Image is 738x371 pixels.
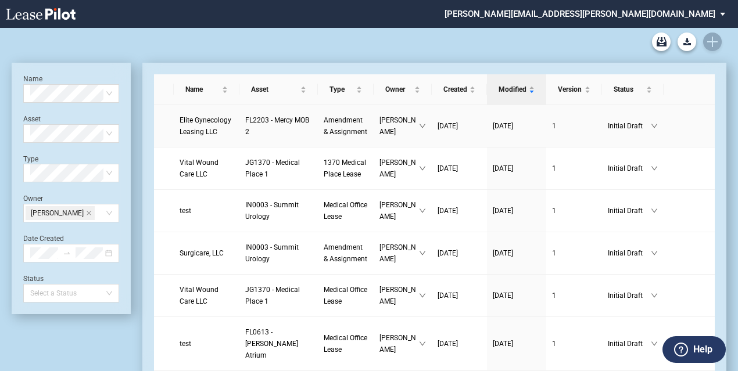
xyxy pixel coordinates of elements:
span: [PERSON_NAME] [379,332,419,355]
th: Version [546,74,602,105]
span: Vital Wound Care LLC [180,286,218,305]
a: [DATE] [493,247,540,259]
span: down [419,207,426,214]
span: down [419,340,426,347]
label: Status [23,275,44,283]
span: [DATE] [438,340,458,348]
a: [DATE] [438,290,481,301]
a: 1 [552,338,596,350]
span: [DATE] [493,340,513,348]
span: down [651,123,658,129]
a: FL2203 - Mercy MOB 2 [245,114,312,138]
span: down [651,292,658,299]
th: Created [432,74,487,105]
span: [PERSON_NAME] [379,114,419,138]
a: Vital Wound Care LLC [180,157,234,180]
a: 1 [552,120,596,132]
a: [DATE] [493,120,540,132]
span: Initial Draft [608,163,651,174]
a: [DATE] [493,290,540,301]
a: 1 [552,163,596,174]
th: Owner [374,74,432,105]
a: 1 [552,247,596,259]
span: [DATE] [438,207,458,215]
a: JG1370 - Medical Place 1 [245,157,312,180]
a: JG1370 - Medical Place 1 [245,284,312,307]
span: down [651,207,658,214]
span: JG1370 - Medical Place 1 [245,286,300,305]
span: Medical Office Lease [324,201,367,221]
span: [DATE] [493,249,513,257]
th: Type [318,74,374,105]
span: down [419,250,426,257]
span: [DATE] [493,164,513,172]
span: JG1370 - Medical Place 1 [245,159,300,178]
span: Medical Office Lease [324,334,367,354]
span: [PERSON_NAME] [379,284,419,307]
a: IN0003 - Summit Urology [245,242,312,265]
span: close [86,210,92,216]
span: down [419,123,426,129]
span: Owner [385,84,412,95]
span: [DATE] [438,122,458,130]
span: [DATE] [438,249,458,257]
span: down [651,340,658,347]
span: Modified [499,84,526,95]
span: down [651,165,658,172]
span: Status [614,84,644,95]
a: Medical Office Lease [324,199,368,222]
button: Help [662,336,726,363]
a: 1 [552,205,596,217]
span: [PERSON_NAME] [31,207,84,219]
label: Date Created [23,235,64,243]
label: Owner [23,194,43,203]
th: Modified [487,74,546,105]
span: IN0003 - Summit Urology [245,201,299,221]
span: IN0003 - Summit Urology [245,243,299,263]
span: test [180,340,191,348]
span: to [63,249,71,257]
span: [DATE] [438,164,458,172]
button: Download Blank Form [678,33,696,51]
span: Type [329,84,354,95]
label: Type [23,155,38,163]
span: [PERSON_NAME] [379,199,419,222]
label: Help [693,342,712,357]
span: Initial Draft [608,338,651,350]
span: Vital Wound Care LLC [180,159,218,178]
span: Amendment & Assignment [324,243,367,263]
span: FL0613 - Kendall Atrium [245,328,298,359]
span: [DATE] [493,207,513,215]
span: Version [558,84,582,95]
span: 1 [552,207,556,215]
label: Name [23,75,42,83]
a: Amendment & Assignment [324,114,368,138]
a: [DATE] [438,205,481,217]
span: 1 [552,291,556,300]
span: 1 [552,249,556,257]
a: Medical Office Lease [324,332,368,355]
a: [DATE] [438,338,481,350]
span: [DATE] [493,291,513,300]
span: Initial Draft [608,205,651,217]
a: [DATE] [493,163,540,174]
a: Amendment & Assignment [324,242,368,265]
a: Surgicare, LLC [180,247,234,259]
md-menu: Download Blank Form List [674,33,700,51]
span: [DATE] [493,122,513,130]
span: 1370 Medical Place Lease [324,159,366,178]
span: 1 [552,340,556,348]
th: Asset [239,74,318,105]
span: [DATE] [438,291,458,300]
span: [PERSON_NAME] [379,242,419,265]
span: Asset [251,84,298,95]
span: Elite Gynecology Leasing LLC [180,116,231,136]
span: Surgicare, LLC [180,249,224,257]
a: IN0003 - Summit Urology [245,199,312,222]
a: FL0613 - [PERSON_NAME] Atrium [245,326,312,361]
span: test [180,207,191,215]
span: FL2203 - Mercy MOB 2 [245,116,309,136]
span: down [651,250,658,257]
a: Vital Wound Care LLC [180,284,234,307]
span: Anastasia Weston [26,206,95,220]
